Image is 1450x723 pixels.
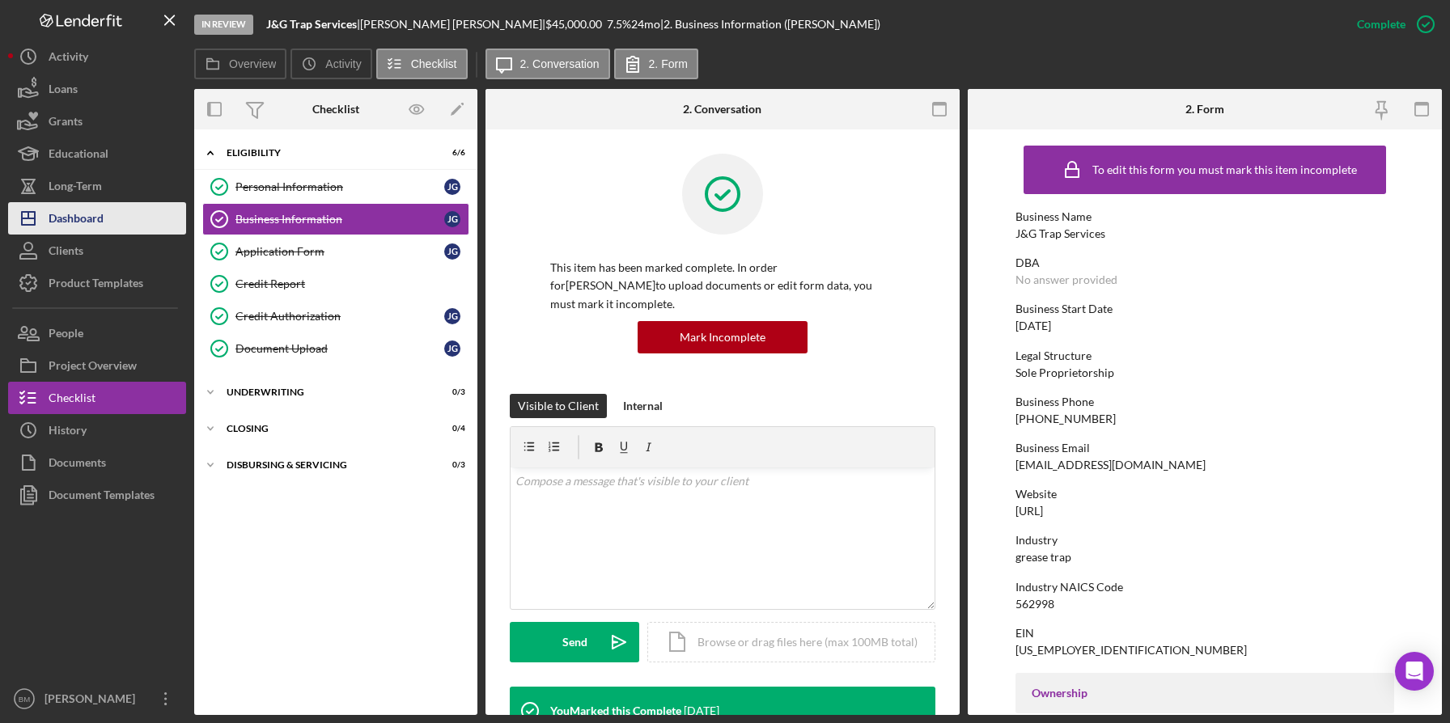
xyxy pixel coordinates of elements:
[623,394,663,418] div: Internal
[411,57,457,70] label: Checklist
[229,57,276,70] label: Overview
[8,170,186,202] button: Long-Term
[444,179,460,195] div: J G
[40,683,146,719] div: [PERSON_NAME]
[444,211,460,227] div: J G
[49,73,78,109] div: Loans
[202,332,469,365] a: Document UploadJG
[1015,319,1051,332] div: [DATE]
[235,213,444,226] div: Business Information
[545,18,607,31] div: $45,000.00
[485,49,610,79] button: 2. Conversation
[8,105,186,137] button: Grants
[518,394,599,418] div: Visible to Client
[49,202,104,239] div: Dashboard
[607,18,631,31] div: 7.5 %
[1015,395,1395,408] div: Business Phone
[266,17,357,31] b: J&G Trap Services
[520,57,600,70] label: 2. Conversation
[49,317,83,353] div: People
[49,267,143,303] div: Product Templates
[227,387,425,397] div: Underwriting
[1341,8,1442,40] button: Complete
[1015,302,1395,315] div: Business Start Date
[638,321,808,353] button: Mark Incomplete
[312,103,359,116] div: Checklist
[8,40,186,73] a: Activity
[8,414,186,446] button: History
[235,180,444,193] div: Personal Information
[1015,349,1395,362] div: Legal Structure
[1015,598,1054,611] div: 562998
[49,479,155,515] div: Document Templates
[680,321,765,353] div: Mark Incomplete
[49,40,88,77] div: Activity
[1185,103,1224,116] div: 2. Form
[1015,505,1043,518] div: [URL]
[8,235,186,267] a: Clients
[510,394,607,418] button: Visible to Client
[8,446,186,479] button: Documents
[614,49,698,79] button: 2. Form
[436,460,465,470] div: 0 / 3
[202,235,469,268] a: Application FormJG
[8,349,186,382] button: Project Overview
[202,268,469,300] a: Credit Report
[1015,581,1395,594] div: Industry NAICS Code
[202,171,469,203] a: Personal InformationJG
[615,394,671,418] button: Internal
[1032,687,1379,700] div: Ownership
[1015,227,1105,240] div: J&G Trap Services
[325,57,361,70] label: Activity
[444,308,460,324] div: J G
[194,49,286,79] button: Overview
[1015,210,1395,223] div: Business Name
[436,424,465,433] div: 0 / 4
[1092,163,1357,176] div: To edit this form you must mark this item incomplete
[235,277,468,290] div: Credit Report
[649,57,688,70] label: 2. Form
[1015,627,1395,640] div: EIN
[1015,551,1071,564] div: grease trap
[8,382,186,414] button: Checklist
[202,300,469,332] a: Credit AuthorizationJG
[290,49,371,79] button: Activity
[1015,459,1206,471] div: [EMAIL_ADDRESS][DOMAIN_NAME]
[631,18,660,31] div: 24 mo
[1015,273,1117,286] div: No answer provided
[1357,8,1405,40] div: Complete
[266,18,360,31] div: |
[550,704,681,717] div: You Marked this Complete
[235,342,444,355] div: Document Upload
[360,18,545,31] div: [PERSON_NAME] [PERSON_NAME] |
[8,73,186,105] button: Loans
[227,148,425,158] div: Eligibility
[562,622,587,662] div: Send
[376,49,468,79] button: Checklist
[436,387,465,397] div: 0 / 3
[235,310,444,323] div: Credit Authorization
[49,105,83,142] div: Grants
[8,137,186,170] button: Educational
[1015,488,1395,501] div: Website
[510,622,639,662] button: Send
[202,203,469,235] a: Business InformationJG
[8,267,186,299] a: Product Templates
[49,382,95,418] div: Checklist
[684,704,719,717] time: 2025-08-07 21:26
[1395,652,1434,691] div: Open Intercom Messenger
[1015,534,1395,547] div: Industry
[436,148,465,158] div: 6 / 6
[49,137,108,174] div: Educational
[8,202,186,235] button: Dashboard
[8,683,186,715] button: BM[PERSON_NAME]
[444,243,460,260] div: J G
